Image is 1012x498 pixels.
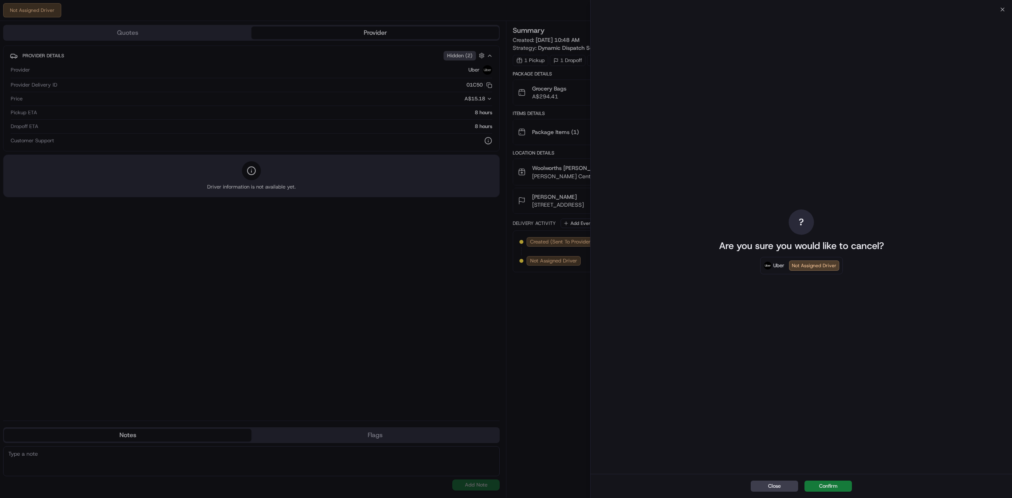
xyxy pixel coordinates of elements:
span: Uber [773,262,784,270]
div: ? [789,209,814,235]
img: Uber [764,262,772,270]
p: Are you sure you would like to cancel? [719,240,884,252]
button: Close [751,481,798,492]
button: Confirm [804,481,852,492]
